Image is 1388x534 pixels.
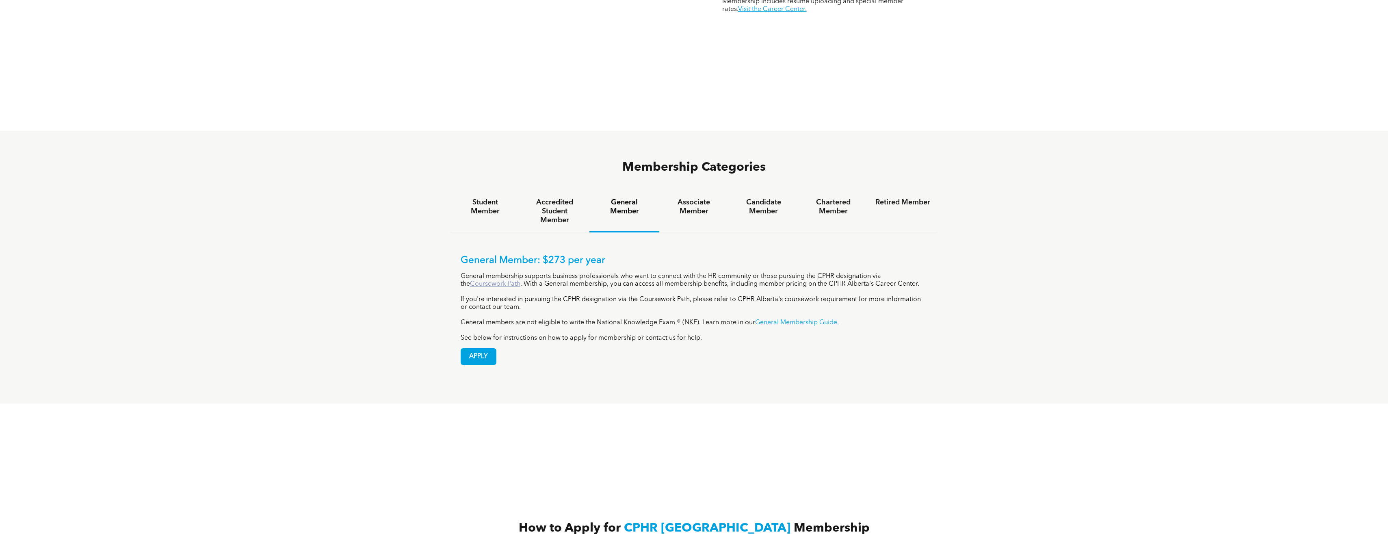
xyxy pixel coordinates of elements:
a: Coursework Path [470,281,520,287]
span: APPLY [461,349,496,365]
h4: Candidate Member [736,198,791,216]
h4: Associate Member [667,198,721,216]
h4: Accredited Student Member [527,198,582,225]
p: See below for instructions on how to apply for membership or contact us for help. [461,334,928,342]
h4: General Member [597,198,652,216]
h4: Chartered Member [806,198,861,216]
p: General Member: $273 per year [461,255,928,267]
a: General Membership Guide. [755,319,839,326]
h4: Retired Member [875,198,930,207]
span: Membership Categories [622,161,766,174]
h4: Student Member [458,198,513,216]
p: If you're interested in pursuing the CPHR designation via the Coursework Path, please refer to CP... [461,296,928,311]
a: APPLY [461,348,496,365]
p: General members are not eligible to write the National Knowledge Exam ® (NKE). Learn more in our [461,319,928,327]
a: Visit the Career Center. [738,6,807,13]
p: General membership supports business professionals who want to connect with the HR community or t... [461,273,928,288]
